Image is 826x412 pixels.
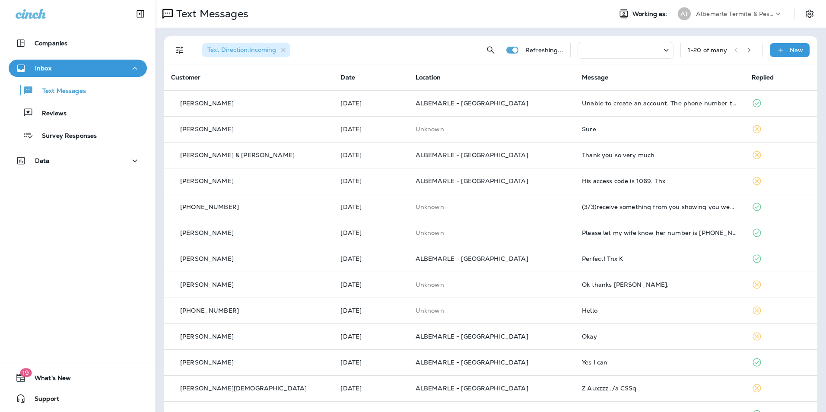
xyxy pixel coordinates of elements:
span: 19 [20,368,32,377]
div: His access code is 1069. Thx [582,177,737,184]
p: Oct 7, 2025 03:27 PM [340,203,401,210]
div: Okay [582,333,737,340]
span: Message [582,73,608,81]
p: Text Messages [34,87,86,95]
p: Oct 9, 2025 09:27 AM [340,177,401,184]
p: Survey Responses [33,132,97,140]
div: Unable to create an account. The phone number that sent this text won't take the call. Now what? [582,100,737,107]
p: [PERSON_NAME] [180,255,234,262]
button: Collapse Sidebar [128,5,152,22]
button: Text Messages [9,81,147,99]
div: Please let my wife know her number is 252-337-5241 Thank you [582,229,737,236]
p: Oct 6, 2025 08:43 AM [340,255,401,262]
button: Data [9,152,147,169]
p: [PERSON_NAME] [180,126,234,133]
button: Settings [802,6,817,22]
div: Hello [582,307,737,314]
span: ALBEMARLE - [GEOGRAPHIC_DATA] [416,358,528,366]
p: [PERSON_NAME] [180,100,234,107]
div: Sure [582,126,737,133]
p: [PERSON_NAME] [180,229,234,236]
p: Data [35,157,50,164]
span: ALBEMARLE - [GEOGRAPHIC_DATA] [416,384,528,392]
button: Reviews [9,104,147,122]
p: [PERSON_NAME][DEMOGRAPHIC_DATA] [180,385,307,392]
p: Oct 10, 2025 09:03 AM [340,152,401,158]
div: Z Auxzzz ./a CSSq [582,385,737,392]
span: ALBEMARLE - [GEOGRAPHIC_DATA] [416,177,528,185]
div: Text Direction:Incoming [202,43,290,57]
button: Support [9,390,147,407]
p: This customer does not have a last location and the phone number they messaged is not assigned to... [416,203,568,210]
button: 19What's New [9,369,147,387]
button: Inbox [9,60,147,77]
div: 1 - 20 of many [688,47,728,54]
span: Customer [171,73,200,81]
span: ALBEMARLE - [GEOGRAPHIC_DATA] [416,99,528,107]
p: This customer does not have a last location and the phone number they messaged is not assigned to... [416,229,568,236]
p: Companies [35,40,67,47]
p: Oct 6, 2025 08:28 AM [340,281,401,288]
span: Date [340,73,355,81]
p: Oct 13, 2025 12:09 PM [340,100,401,107]
span: Support [26,395,59,406]
p: [PERSON_NAME] [180,177,234,184]
div: (3/3)receive something from you showing you went out and checked both structures?. [582,203,737,210]
button: Search Messages [482,41,499,59]
div: Thank you so very much [582,152,737,158]
p: Oct 10, 2025 03:56 PM [340,126,401,133]
p: This customer does not have a last location and the phone number they messaged is not assigned to... [416,281,568,288]
p: Sep 25, 2025 08:29 AM [340,359,401,366]
span: What's New [26,374,71,385]
span: Working as: [632,10,669,18]
p: [PHONE_NUMBER] [180,203,239,210]
div: Perfect! Tnx K [582,255,737,262]
p: New [790,47,803,54]
div: Ok thanks Danielle. [582,281,737,288]
p: Sep 26, 2025 09:01 AM [340,333,401,340]
p: Oct 4, 2025 05:55 PM [340,307,401,314]
div: Yes I can [582,359,737,366]
span: ALBEMARLE - [GEOGRAPHIC_DATA] [416,151,528,159]
span: Location [416,73,441,81]
p: Reviews [33,110,67,118]
p: Sep 24, 2025 02:01 PM [340,385,401,392]
button: Companies [9,35,147,52]
p: [PERSON_NAME] [180,333,234,340]
p: This customer does not have a last location and the phone number they messaged is not assigned to... [416,126,568,133]
p: Albemarle Termite & Pest Control [696,10,774,17]
div: AT [678,7,691,20]
span: Replied [752,73,774,81]
p: Inbox [35,65,51,72]
p: Refreshing... [525,47,563,54]
p: [PERSON_NAME] [180,281,234,288]
span: Text Direction : Incoming [207,46,276,54]
p: [PERSON_NAME] & [PERSON_NAME] [180,152,295,158]
span: ALBEMARLE - [GEOGRAPHIC_DATA] [416,255,528,263]
p: [PHONE_NUMBER] [180,307,239,314]
p: Text Messages [173,7,248,20]
p: Oct 6, 2025 08:44 AM [340,229,401,236]
button: Survey Responses [9,126,147,144]
p: [PERSON_NAME] [180,359,234,366]
span: ALBEMARLE - [GEOGRAPHIC_DATA] [416,333,528,340]
button: Filters [171,41,188,59]
p: This customer does not have a last location and the phone number they messaged is not assigned to... [416,307,568,314]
